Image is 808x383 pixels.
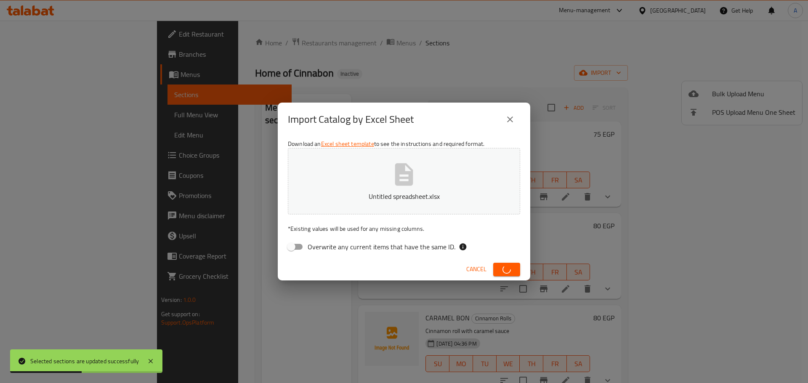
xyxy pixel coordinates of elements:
[459,243,467,251] svg: If the overwrite option isn't selected, then the items that match an existing ID will be ignored ...
[463,261,490,277] button: Cancel
[301,191,507,201] p: Untitled spreadsheet.xlsx
[30,357,139,366] div: Selected sections are updated successfully
[321,138,374,149] a: Excel sheet template
[288,225,520,233] p: Existing values will be used for any missing columns.
[288,113,414,126] h2: Import Catalog by Excel Sheet
[288,148,520,214] button: Untitled spreadsheet.xlsx
[278,136,530,258] div: Download an to see the instructions and required format.
[308,242,455,252] span: Overwrite any current items that have the same ID.
[500,109,520,129] button: close
[466,264,486,275] span: Cancel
